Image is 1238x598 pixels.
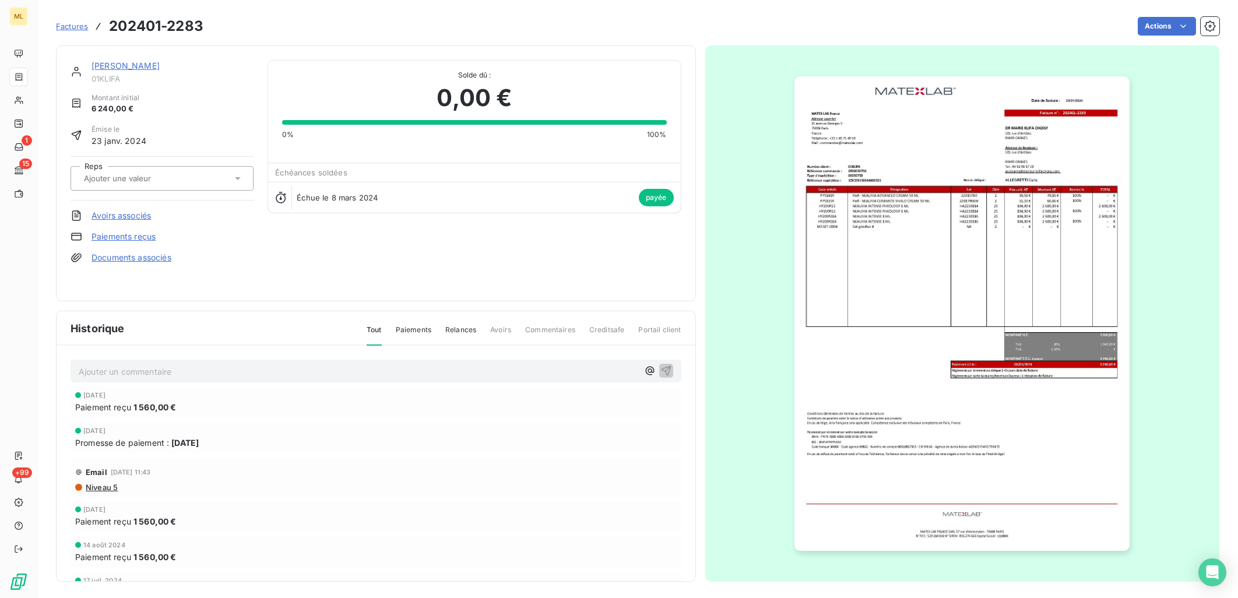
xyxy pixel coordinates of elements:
[22,135,32,146] span: 1
[19,159,32,169] span: 15
[56,22,88,31] span: Factures
[396,325,431,344] span: Paiements
[83,173,200,184] input: Ajouter une valeur
[794,76,1130,551] img: invoice_thumbnail
[282,70,666,80] span: Solde dû :
[56,20,88,32] a: Factures
[9,7,28,26] div: ML
[75,437,169,449] span: Promesse de paiement :
[83,577,122,584] span: 17 juil. 2024
[92,252,171,263] a: Documents associés
[75,515,131,527] span: Paiement reçu
[1138,17,1196,36] button: Actions
[92,103,139,115] span: 6 240,00 €
[85,483,118,492] span: Niveau 5
[367,325,382,346] span: Tout
[171,437,199,449] span: [DATE]
[490,325,511,344] span: Avoirs
[282,129,294,140] span: 0%
[275,168,347,177] span: Échéances soldées
[92,210,151,221] a: Avoirs associés
[71,321,125,336] span: Historique
[83,427,105,434] span: [DATE]
[647,129,667,140] span: 100%
[133,551,177,563] span: 1 560,00 €
[437,80,512,115] span: 0,00 €
[75,401,131,413] span: Paiement reçu
[589,325,625,344] span: Creditsafe
[92,231,156,242] a: Paiements reçus
[111,469,151,476] span: [DATE] 11:43
[86,467,107,477] span: Email
[92,93,139,103] span: Montant initial
[12,467,32,478] span: +99
[525,325,575,344] span: Commentaires
[92,74,254,83] span: 01KLIFA
[92,61,160,71] a: [PERSON_NAME]
[445,325,476,344] span: Relances
[92,124,146,135] span: Émise le
[133,401,177,413] span: 1 560,00 €
[83,506,105,513] span: [DATE]
[9,572,28,591] img: Logo LeanPay
[639,189,674,206] span: payée
[133,515,177,527] span: 1 560,00 €
[92,135,146,147] span: 23 janv. 2024
[75,551,131,563] span: Paiement reçu
[638,325,681,344] span: Portail client
[83,392,105,399] span: [DATE]
[83,541,125,548] span: 14 août 2024
[109,16,203,37] h3: 202401-2283
[297,193,378,202] span: Échue le 8 mars 2024
[1198,558,1226,586] div: Open Intercom Messenger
